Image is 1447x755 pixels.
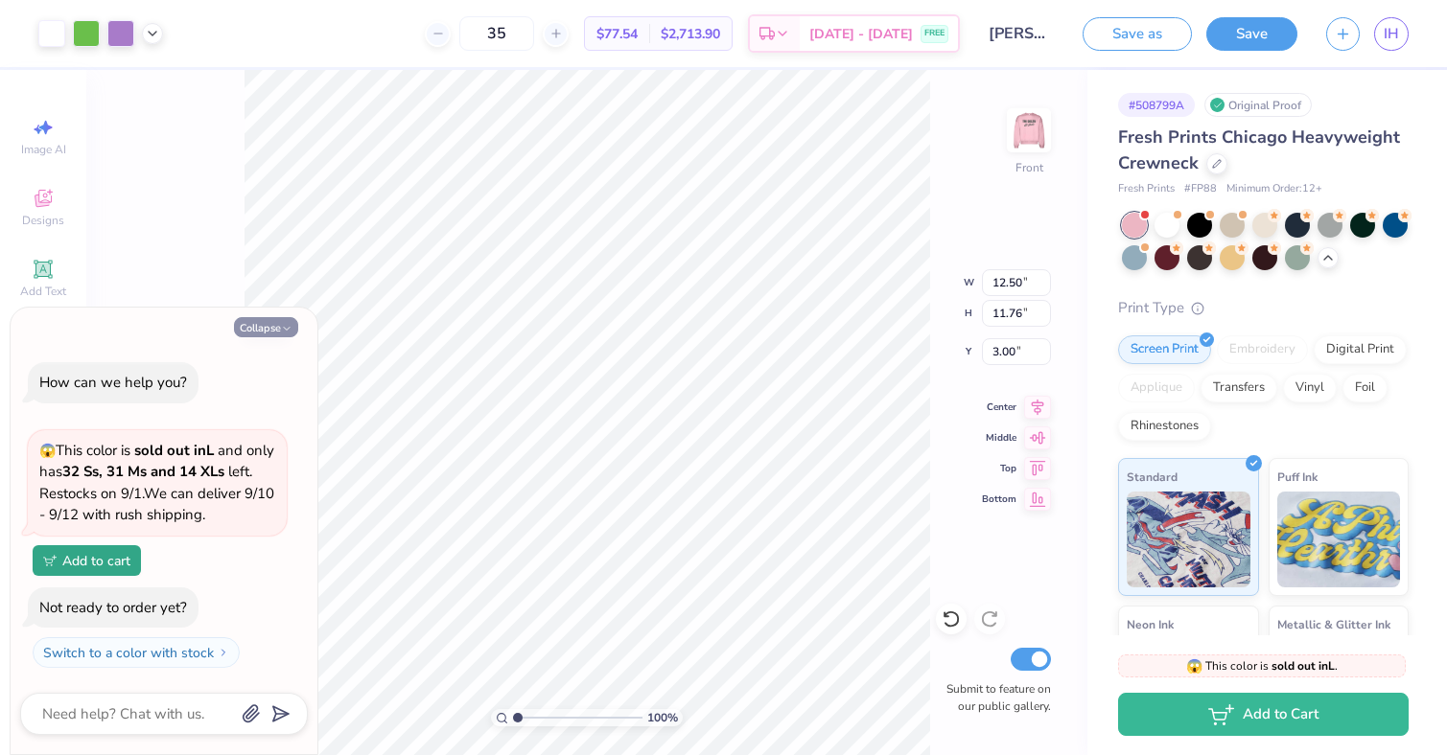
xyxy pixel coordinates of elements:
[43,555,57,566] img: Add to cart
[1118,297,1409,319] div: Print Type
[1277,614,1390,634] span: Metallic & Glitter Ink
[62,462,224,481] strong: 32 Ss, 31 Ms and 14 XLs
[1201,374,1277,402] div: Transfers
[33,545,141,576] button: Add to cart
[1314,335,1407,364] div: Digital Print
[982,431,1016,445] span: Middle
[596,24,638,44] span: $77.54
[1118,693,1409,736] button: Add to Cart
[234,317,298,337] button: Collapse
[218,647,229,658] img: Switch to a color with stock
[809,24,913,44] span: [DATE] - [DATE]
[1186,657,1202,675] span: 😱
[1272,658,1335,674] strong: sold out in L
[1083,17,1192,51] button: Save as
[39,598,187,617] div: Not ready to order yet?
[1186,657,1338,675] span: This color is .
[1226,181,1322,197] span: Minimum Order: 12 +
[1015,159,1043,176] div: Front
[1206,17,1297,51] button: Save
[21,142,66,157] span: Image AI
[22,213,64,228] span: Designs
[1127,614,1174,634] span: Neon Ink
[1118,412,1211,441] div: Rhinestones
[661,24,720,44] span: $2,713.90
[1127,467,1178,487] span: Standard
[1184,181,1217,197] span: # FP88
[1118,335,1211,364] div: Screen Print
[1277,467,1318,487] span: Puff Ink
[39,441,274,525] span: This color is and only has left . Restocks on 9/1. We can deliver 9/10 - 9/12 with rush shipping.
[1118,374,1195,402] div: Applique
[1342,374,1388,402] div: Foil
[1010,111,1048,149] img: Front
[1118,126,1400,174] span: Fresh Prints Chicago Heavyweight Crewneck
[974,14,1068,53] input: Untitled Design
[33,637,240,668] button: Switch to a color with stock
[982,400,1016,414] span: Center
[459,16,534,51] input: – –
[982,492,1016,506] span: Bottom
[1204,93,1312,117] div: Original Proof
[1118,93,1195,117] div: # 508799A
[924,27,945,40] span: FREE
[1277,492,1401,587] img: Puff Ink
[1127,492,1250,587] img: Standard
[1283,374,1337,402] div: Vinyl
[936,680,1051,715] label: Submit to feature on our public gallery.
[1384,23,1399,45] span: IH
[39,442,56,460] span: 😱
[134,441,214,460] strong: sold out in L
[1374,17,1409,51] a: IH
[647,709,678,726] span: 100 %
[39,373,187,392] div: How can we help you?
[982,462,1016,475] span: Top
[1118,181,1175,197] span: Fresh Prints
[20,284,66,299] span: Add Text
[1217,335,1308,364] div: Embroidery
